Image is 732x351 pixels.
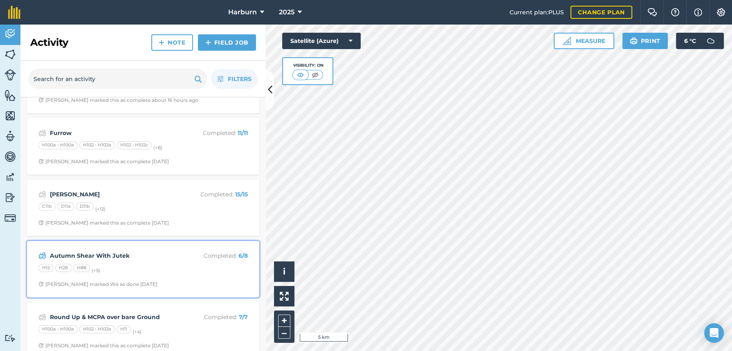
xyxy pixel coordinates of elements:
[55,264,72,272] div: H28
[159,38,164,47] img: svg+xml;base64,PHN2ZyB4bWxucz0iaHR0cDovL3d3dy53My5vcmcvMjAwMC9zdmciIHdpZHRoPSIxNCIgaGVpZ2h0PSIyNC...
[132,329,141,335] small: (+ 4 )
[50,313,180,322] strong: Round Up & MCPA over bare Ground
[198,34,256,51] a: Field Job
[310,71,320,79] img: svg+xml;base64,PHN2ZyB4bWxucz0iaHR0cDovL3d3dy53My5vcmcvMjAwMC9zdmciIHdpZHRoPSI1MCIgaGVpZ2h0PSI0MC...
[554,33,614,49] button: Measure
[703,33,719,49] img: svg+xml;base64,PD94bWwgdmVyc2lvbj0iMS4wIiBlbmNvZGluZz0idXRmLTgiPz4KPCEtLSBHZW5lcmF0b3I6IEFkb2JlIE...
[684,33,696,49] span: 6 ° C
[194,74,202,84] img: svg+xml;base64,PHN2ZyB4bWxucz0iaHR0cDovL3d3dy53My5vcmcvMjAwMC9zdmciIHdpZHRoPSIxOSIgaGVpZ2h0PSIyNC...
[32,246,254,292] a: Autumn Shear With JutekCompleted: 6/8H12H28H88(+5)Clock with arrow pointing clockwise[PERSON_NAME...
[4,212,16,224] img: svg+xml;base64,PD94bWwgdmVyc2lvbj0iMS4wIiBlbmNvZGluZz0idXRmLTgiPz4KPCEtLSBHZW5lcmF0b3I6IEFkb2JlIE...
[50,128,180,137] strong: Furrow
[38,281,44,287] img: Clock with arrow pointing clockwise
[38,97,198,103] div: [PERSON_NAME] marked this as complete about 16 hours ago
[183,128,248,137] p: Completed :
[278,327,290,339] button: –
[4,130,16,142] img: svg+xml;base64,PD94bWwgdmVyc2lvbj0iMS4wIiBlbmNvZGluZz0idXRmLTgiPz4KPCEtLSBHZW5lcmF0b3I6IEFkb2JlIE...
[38,325,78,333] div: H100a - H100a
[117,141,152,149] div: H102 - H102c
[4,89,16,101] img: svg+xml;base64,PHN2ZyB4bWxucz0iaHR0cDovL3d3dy53My5vcmcvMjAwMC9zdmciIHdpZHRoPSI1NiIgaGVpZ2h0PSI2MC...
[238,252,248,259] strong: 6 / 8
[79,141,115,149] div: H102 - H102a
[239,313,248,321] strong: 7 / 7
[38,97,44,103] img: Clock with arrow pointing clockwise
[716,8,726,16] img: A cog icon
[73,264,90,272] div: H88
[38,343,44,348] img: Clock with arrow pointing clockwise
[704,323,724,343] div: Open Intercom Messenger
[38,128,46,138] img: svg+xml;base64,PD94bWwgdmVyc2lvbj0iMS4wIiBlbmNvZGluZz0idXRmLTgiPz4KPCEtLSBHZW5lcmF0b3I6IEFkb2JlIE...
[50,251,180,260] strong: Autumn Shear With Jutek
[4,110,16,122] img: svg+xml;base64,PHN2ZyB4bWxucz0iaHR0cDovL3d3dy53My5vcmcvMjAwMC9zdmciIHdpZHRoPSI1NiIgaGVpZ2h0PSI2MC...
[4,191,16,204] img: svg+xml;base64,PD94bWwgdmVyc2lvbj0iMS4wIiBlbmNvZGluZz0idXRmLTgiPz4KPCEtLSBHZW5lcmF0b3I6IEFkb2JlIE...
[4,334,16,342] img: svg+xml;base64,PD94bWwgdmVyc2lvbj0iMS4wIiBlbmNvZGluZz0idXRmLTgiPz4KPCEtLSBHZW5lcmF0b3I6IEFkb2JlIE...
[183,190,248,199] p: Completed :
[278,315,290,327] button: +
[274,261,294,282] button: i
[29,69,207,89] input: Search for an activity
[38,189,46,199] img: svg+xml;base64,PD94bWwgdmVyc2lvbj0iMS4wIiBlbmNvZGluZz0idXRmLTgiPz4KPCEtLSBHZW5lcmF0b3I6IEFkb2JlIE...
[279,7,294,17] span: 2025
[50,190,180,199] strong: [PERSON_NAME]
[117,325,131,333] div: H11
[295,71,305,79] img: svg+xml;base64,PHN2ZyB4bWxucz0iaHR0cDovL3d3dy53My5vcmcvMjAwMC9zdmciIHdpZHRoPSI1MCIgaGVpZ2h0PSI0MC...
[282,33,361,49] button: Satellite (Azure)
[153,145,162,151] small: (+ 8 )
[4,48,16,61] img: svg+xml;base64,PHN2ZyB4bWxucz0iaHR0cDovL3d3dy53My5vcmcvMjAwMC9zdmciIHdpZHRoPSI1NiIgaGVpZ2h0PSI2MC...
[283,266,285,277] span: i
[32,123,254,170] a: FurrowCompleted: 11/11H100a - H100aH102 - H102aH102 - H102c(+8)Clock with arrow pointing clockwis...
[280,292,289,301] img: Four arrows, one pointing top left, one top right, one bottom right and the last bottom left
[92,268,100,273] small: (+ 5 )
[694,7,702,17] img: svg+xml;base64,PHN2ZyB4bWxucz0iaHR0cDovL3d3dy53My5vcmcvMjAwMC9zdmciIHdpZHRoPSIxNyIgaGVpZ2h0PSIxNy...
[647,8,657,16] img: Two speech bubbles overlapping with the left bubble in the forefront
[235,191,248,198] strong: 15 / 15
[38,312,46,322] img: svg+xml;base64,PD94bWwgdmVyc2lvbj0iMS4wIiBlbmNvZGluZz0idXRmLTgiPz4KPCEtLSBHZW5lcmF0b3I6IEFkb2JlIE...
[151,34,193,51] a: Note
[630,36,638,46] img: svg+xml;base64,PHN2ZyB4bWxucz0iaHR0cDovL3d3dy53My5vcmcvMjAwMC9zdmciIHdpZHRoPSIxOSIgaGVpZ2h0PSIyNC...
[38,141,78,149] div: H100a - H100a
[30,36,68,49] h2: Activity
[570,6,632,19] a: Change plan
[38,342,169,349] div: [PERSON_NAME] marked this as complete [DATE]
[228,74,251,83] span: Filters
[32,184,254,231] a: [PERSON_NAME]Completed: 15/15C11bD11aD11b(+12)Clock with arrow pointing clockwise[PERSON_NAME] ma...
[38,220,44,225] img: Clock with arrow pointing clockwise
[183,313,248,322] p: Completed :
[38,159,44,164] img: Clock with arrow pointing clockwise
[38,158,169,165] div: [PERSON_NAME] marked this as complete [DATE]
[57,202,74,211] div: D11a
[292,62,323,69] div: Visibility: On
[8,6,20,19] img: fieldmargin Logo
[670,8,680,16] img: A question mark icon
[183,251,248,260] p: Completed :
[38,281,157,288] div: [PERSON_NAME] marked W4 as done [DATE]
[38,220,169,226] div: [PERSON_NAME] marked this as complete [DATE]
[4,171,16,183] img: svg+xml;base64,PD94bWwgdmVyc2lvbj0iMS4wIiBlbmNvZGluZz0idXRmLTgiPz4KPCEtLSBHZW5lcmF0b3I6IEFkb2JlIE...
[211,69,258,89] button: Filters
[4,69,16,81] img: svg+xml;base64,PD94bWwgdmVyc2lvbj0iMS4wIiBlbmNvZGluZz0idXRmLTgiPz4KPCEtLSBHZW5lcmF0b3I6IEFkb2JlIE...
[205,38,211,47] img: svg+xml;base64,PHN2ZyB4bWxucz0iaHR0cDovL3d3dy53My5vcmcvMjAwMC9zdmciIHdpZHRoPSIxNCIgaGVpZ2h0PSIyNC...
[622,33,668,49] button: Print
[4,151,16,163] img: svg+xml;base64,PD94bWwgdmVyc2lvbj0iMS4wIiBlbmNvZGluZz0idXRmLTgiPz4KPCEtLSBHZW5lcmF0b3I6IEFkb2JlIE...
[510,8,564,17] span: Current plan : PLUS
[563,37,571,45] img: Ruler icon
[79,325,115,333] div: H102 - H102a
[38,251,46,261] img: svg+xml;base64,PD94bWwgdmVyc2lvbj0iMS4wIiBlbmNvZGluZz0idXRmLTgiPz4KPCEtLSBHZW5lcmF0b3I6IEFkb2JlIE...
[228,7,257,17] span: Harburn
[76,202,94,211] div: D11b
[38,202,56,211] div: C11b
[38,264,54,272] div: H12
[95,206,106,212] small: (+ 12 )
[676,33,724,49] button: 6 °C
[4,28,16,40] img: svg+xml;base64,PD94bWwgdmVyc2lvbj0iMS4wIiBlbmNvZGluZz0idXRmLTgiPz4KPCEtLSBHZW5lcmF0b3I6IEFkb2JlIE...
[238,129,248,137] strong: 11 / 11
